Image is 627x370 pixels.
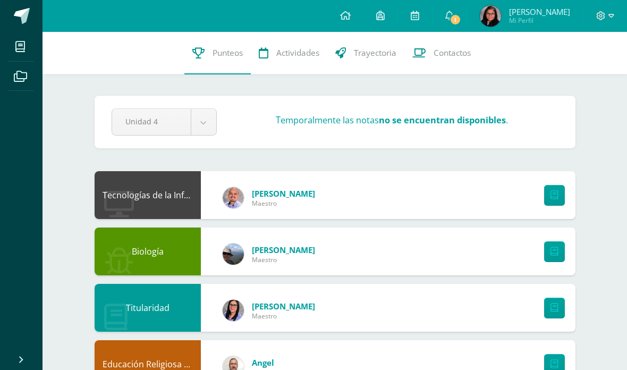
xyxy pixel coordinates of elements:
span: Maestro [252,312,315,321]
span: [PERSON_NAME] [252,301,315,312]
span: Maestro [252,255,315,264]
img: 5e952bed91828fffc449ceb1b345eddb.png [223,243,244,265]
div: Tecnologías de la Información y la Comunicación [95,171,201,219]
span: Maestro [252,199,315,208]
span: Contactos [434,47,471,58]
a: Punteos [184,32,251,74]
span: Unidad 4 [125,109,177,134]
span: Trayectoria [354,47,396,58]
span: Punteos [213,47,243,58]
strong: no se encuentran disponibles [379,114,506,126]
span: [PERSON_NAME] [252,188,315,199]
img: 64811a51014a0d192a640bb31df204f7.png [480,5,501,27]
span: [PERSON_NAME] [252,245,315,255]
span: [PERSON_NAME] [509,6,570,17]
img: f4ddca51a09d81af1cee46ad6847c426.png [223,187,244,208]
span: Angel [252,357,277,368]
div: Titularidad [95,284,201,332]
a: Unidad 4 [112,109,216,135]
a: Trayectoria [327,32,404,74]
span: Actividades [276,47,319,58]
h3: Temporalmente las notas . [276,114,508,126]
span: Mi Perfil [509,16,570,25]
div: Biología [95,228,201,275]
img: f299a6914324fd9fb9c4d26292297a76.png [223,300,244,321]
a: Actividades [251,32,327,74]
span: 1 [450,14,461,26]
a: Contactos [404,32,479,74]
